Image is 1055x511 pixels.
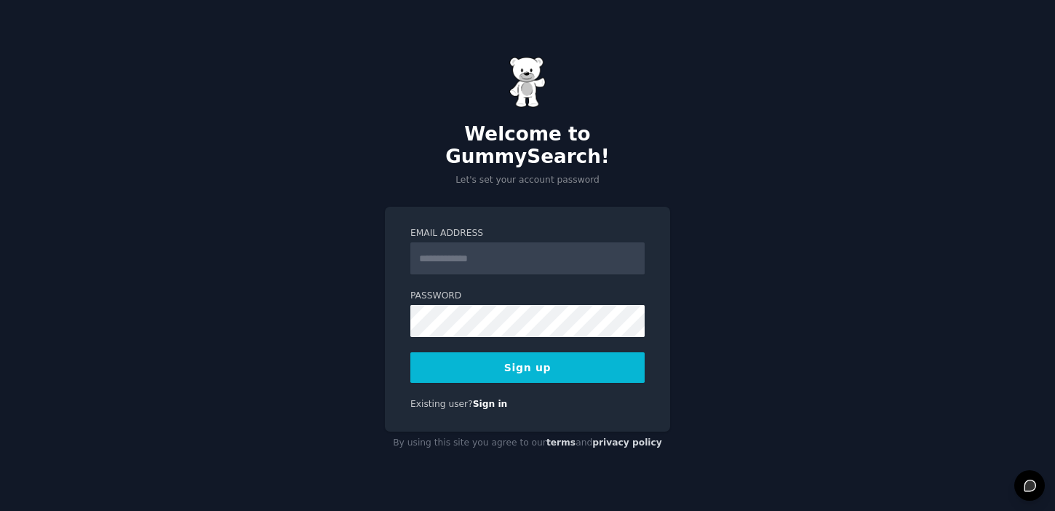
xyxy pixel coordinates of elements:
a: terms [546,437,576,448]
div: By using this site you agree to our and [385,432,670,455]
span: Existing user? [410,399,473,409]
button: Sign up [410,352,645,383]
a: privacy policy [592,437,662,448]
h2: Welcome to GummySearch! [385,123,670,169]
img: Gummy Bear [509,57,546,108]
label: Email Address [410,227,645,240]
a: Sign in [473,399,508,409]
p: Let's set your account password [385,174,670,187]
label: Password [410,290,645,303]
